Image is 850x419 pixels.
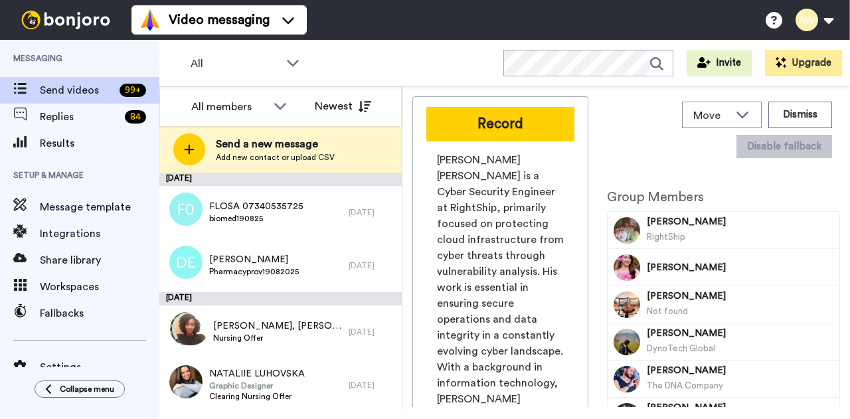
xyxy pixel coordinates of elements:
span: DynoTech Global [647,344,715,353]
span: Send videos [40,82,114,98]
span: [PERSON_NAME] [647,327,835,340]
span: Share library [40,252,159,268]
span: Settings [40,359,159,375]
span: Workspaces [40,279,159,295]
span: All [191,56,280,72]
img: bj-logo-header-white.svg [16,11,116,29]
span: Graphic Designer [209,380,305,391]
img: ab659756-d045-4027-a65a-d7b2b167fe70.jpg [169,365,203,398]
button: Record [426,107,574,141]
div: [DATE] [159,292,402,305]
span: [PERSON_NAME] [209,253,299,266]
span: Message template [40,199,159,215]
button: Upgrade [765,50,842,76]
div: All members [191,99,267,115]
span: Send a new message [216,136,335,152]
img: 12c87a68-1688-4e80-a50b-82057655f804.jpg [170,312,203,345]
span: [PERSON_NAME] [647,215,835,228]
button: Invite [687,50,752,76]
img: Image of Kashif Khan [614,366,640,392]
span: Nursing Offer [213,333,342,343]
div: [DATE] [349,327,395,337]
button: Newest [305,93,381,120]
span: [PERSON_NAME] [647,401,835,414]
span: The DNA Company [647,381,723,390]
img: f0.png [169,193,203,226]
img: Image of Sugarika Baraili [614,254,640,281]
div: 84 [125,110,146,124]
span: biomed190825 [209,213,303,224]
span: Pharmacyprov19082025 [209,266,299,277]
span: [PERSON_NAME] [647,290,835,303]
span: [PERSON_NAME] [647,364,835,377]
img: Image of Babim Bhandari [614,217,640,244]
img: 0b5d401b-83b8-4a25-93c1-3a21a7196bb8.jpg [172,312,205,345]
img: 04e5aa54-0f2d-477c-81f3-62f474c4f981.jpg [175,312,209,345]
button: Collapse menu [35,380,125,398]
div: [DATE] [349,260,395,271]
img: vm-color.svg [139,9,161,31]
span: Results [40,135,159,151]
span: Not found [647,307,688,315]
span: RightShip [647,232,685,241]
div: 99 + [120,84,146,97]
span: NATALIIE LUHOVSKA [209,367,305,380]
span: Video messaging [169,11,270,29]
span: [PERSON_NAME] [647,261,835,274]
span: FLOSA 07340535725 [209,200,303,213]
div: [DATE] [349,380,395,390]
div: [DATE] [159,173,402,186]
span: Move [693,108,729,124]
button: Dismiss [768,102,832,128]
span: Add new contact or upload CSV [216,152,335,163]
h2: Group Members [607,190,840,205]
img: Image of Kiran Shrestha [614,292,640,318]
button: Disable fallback [736,135,832,158]
img: Image of Sujan Pokharel [614,329,640,355]
span: Collapse menu [60,384,114,394]
span: [PERSON_NAME], [PERSON_NAME] & 24 others [213,319,342,333]
span: Fallbacks [40,305,159,321]
span: Replies [40,109,120,125]
span: Clearing Nursing Offer [209,391,305,402]
img: de.png [169,246,203,279]
div: [DATE] [349,207,395,218]
span: Integrations [40,226,159,242]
